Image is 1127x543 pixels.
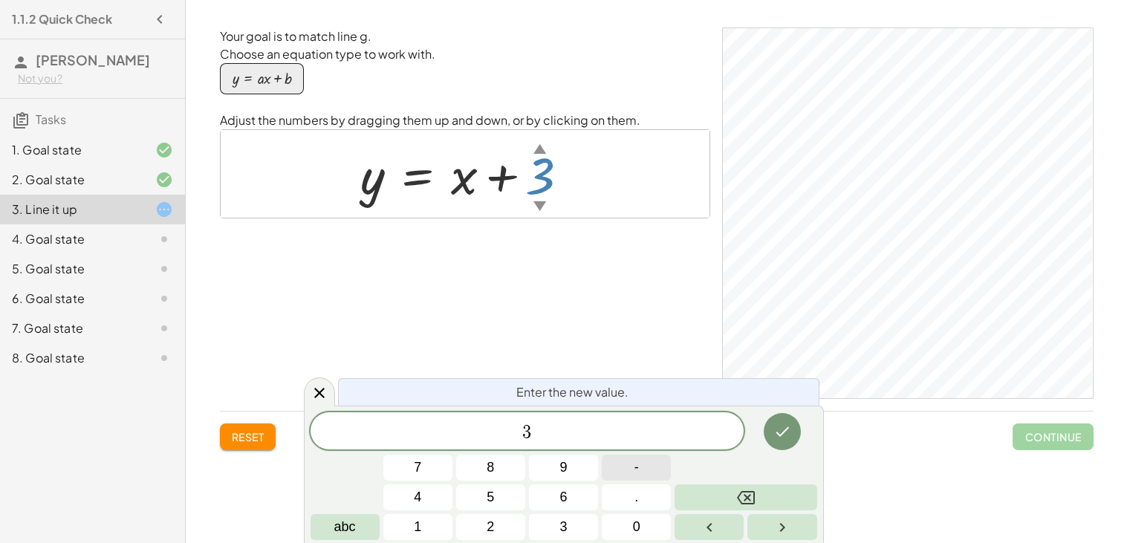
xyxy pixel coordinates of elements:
[529,484,598,510] button: 6
[220,423,276,450] button: Reset
[155,141,173,159] i: Task finished and correct.
[220,111,710,129] p: Adjust the numbers by dragging them up and down, or by clicking on them.
[559,517,567,537] span: 3
[529,455,598,481] button: 9
[12,10,112,28] h4: 1.1.2 Quick Check
[602,455,671,481] button: Negative
[155,319,173,337] i: Task not started.
[602,514,671,540] button: 0
[155,201,173,218] i: Task started.
[456,455,525,481] button: 8
[12,349,131,367] div: 8. Goal state
[634,458,639,478] span: -
[723,28,1093,398] canvas: Graphics View 1
[334,517,356,537] span: abc
[383,455,452,481] button: 7
[36,111,66,127] span: Tasks
[487,458,494,478] span: 8
[487,517,494,537] span: 2
[414,517,421,537] span: 1
[414,487,421,507] span: 4
[36,51,150,68] span: [PERSON_NAME]
[155,230,173,248] i: Task not started.
[12,141,131,159] div: 1. Goal state
[722,27,1094,399] div: GeoGebra Classic
[12,319,131,337] div: 7. Goal state
[602,484,671,510] button: .
[559,458,567,478] span: 9
[414,458,421,478] span: 7
[456,514,525,540] button: 2
[634,487,638,507] span: .
[383,484,452,510] button: 4
[675,514,744,540] button: Left arrow
[559,487,567,507] span: 6
[155,349,173,367] i: Task not started.
[220,45,710,63] p: Choose an equation type to work with.
[747,514,816,540] button: Right arrow
[675,484,816,510] button: Backspace
[516,383,629,401] span: Enter the new value.
[522,423,531,441] span: 3
[311,514,380,540] button: Alphabet
[533,196,545,215] div: ▼
[12,171,131,189] div: 2. Goal state
[12,260,131,278] div: 5. Goal state
[155,260,173,278] i: Task not started.
[18,71,173,86] div: Not you?
[456,484,525,510] button: 5
[155,171,173,189] i: Task finished and correct.
[487,487,494,507] span: 5
[232,430,264,443] span: Reset
[533,139,545,157] div: ▲
[12,230,131,248] div: 4. Goal state
[383,514,452,540] button: 1
[220,27,710,45] p: Your goal is to match line g.
[12,201,131,218] div: 3. Line it up
[764,413,801,450] button: Done
[155,290,173,308] i: Task not started.
[529,514,598,540] button: 3
[633,517,640,537] span: 0
[12,290,131,308] div: 6. Goal state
